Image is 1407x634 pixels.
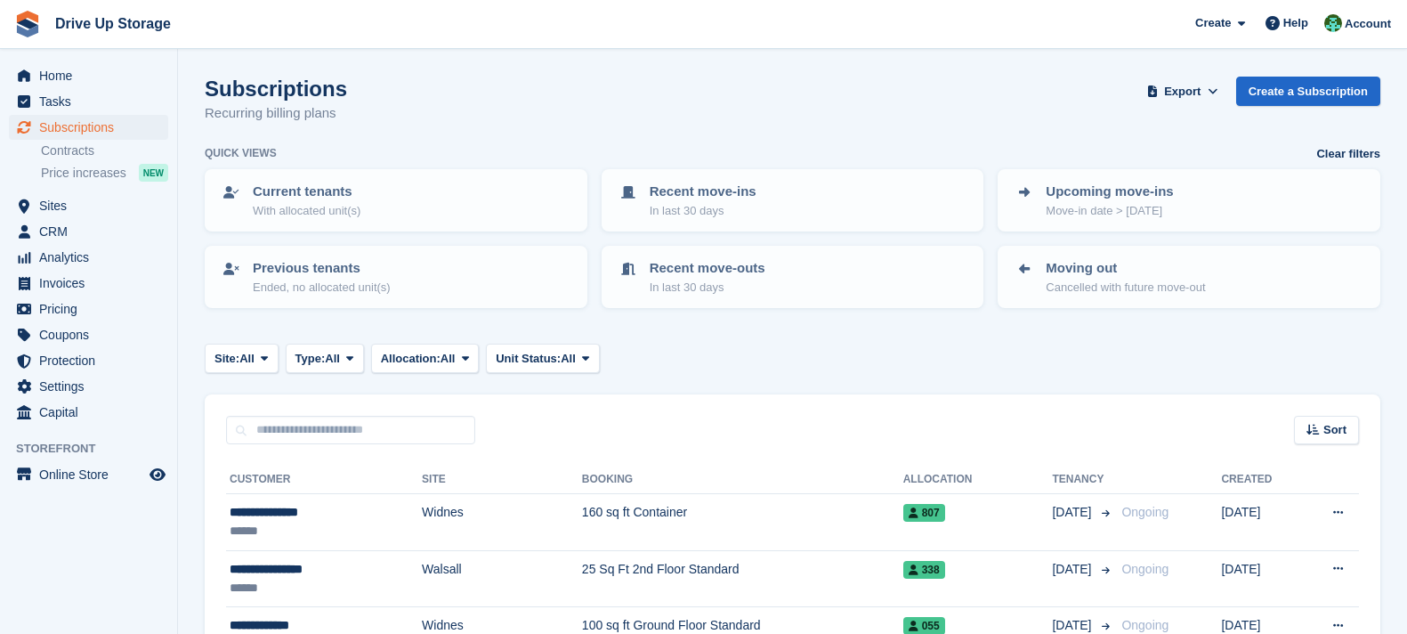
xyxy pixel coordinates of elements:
[422,550,582,607] td: Walsall
[903,561,945,579] span: 338
[1236,77,1380,106] a: Create a Subscription
[16,440,177,458] span: Storefront
[371,344,480,373] button: Allocation: All
[9,193,168,218] a: menu
[14,11,41,37] img: stora-icon-8386f47178a22dfd0bd8f6a31ec36ba5ce8667c1dd55bd0f319d3a0aa187defe.svg
[9,89,168,114] a: menu
[9,271,168,296] a: menu
[1046,182,1173,202] p: Upcoming move-ins
[205,77,347,101] h1: Subscriptions
[650,182,756,202] p: Recent move-ins
[39,348,146,373] span: Protection
[286,344,364,373] button: Type: All
[39,193,146,218] span: Sites
[9,115,168,140] a: menu
[39,89,146,114] span: Tasks
[650,202,756,220] p: In last 30 days
[1164,83,1201,101] span: Export
[239,350,255,368] span: All
[139,164,168,182] div: NEW
[325,350,340,368] span: All
[39,245,146,270] span: Analytics
[9,322,168,347] a: menu
[999,248,1379,306] a: Moving out Cancelled with future move-out
[1046,258,1205,279] p: Moving out
[561,350,576,368] span: All
[9,400,168,425] a: menu
[650,279,765,297] p: In last 30 days
[253,279,391,297] p: Ended, no allocated unit(s)
[1052,560,1095,579] span: [DATE]
[582,550,903,607] td: 25 Sq Ft 2nd Floor Standard
[582,494,903,551] td: 160 sq ft Container
[39,322,146,347] span: Coupons
[226,466,422,494] th: Customer
[486,344,599,373] button: Unit Status: All
[603,248,982,306] a: Recent move-outs In last 30 days
[9,297,168,321] a: menu
[422,466,582,494] th: Site
[9,348,168,373] a: menu
[1316,145,1380,163] a: Clear filters
[41,163,168,183] a: Price increases NEW
[1221,494,1300,551] td: [DATE]
[147,464,168,485] a: Preview store
[650,258,765,279] p: Recent move-outs
[1121,562,1168,576] span: Ongoing
[1052,503,1095,522] span: [DATE]
[39,374,146,399] span: Settings
[41,165,126,182] span: Price increases
[903,504,945,522] span: 807
[1121,618,1168,632] span: Ongoing
[1195,14,1231,32] span: Create
[39,400,146,425] span: Capital
[1283,14,1308,32] span: Help
[1121,505,1168,519] span: Ongoing
[903,466,1053,494] th: Allocation
[9,462,168,487] a: menu
[1046,202,1173,220] p: Move-in date > [DATE]
[39,63,146,88] span: Home
[39,271,146,296] span: Invoices
[41,142,168,159] a: Contracts
[39,115,146,140] span: Subscriptions
[206,171,586,230] a: Current tenants With allocated unit(s)
[422,494,582,551] td: Widnes
[9,219,168,244] a: menu
[253,258,391,279] p: Previous tenants
[205,344,279,373] button: Site: All
[39,297,146,321] span: Pricing
[496,350,561,368] span: Unit Status:
[999,171,1379,230] a: Upcoming move-ins Move-in date > [DATE]
[214,350,239,368] span: Site:
[9,63,168,88] a: menu
[9,374,168,399] a: menu
[1052,466,1114,494] th: Tenancy
[206,248,586,306] a: Previous tenants Ended, no allocated unit(s)
[1345,15,1391,33] span: Account
[381,350,441,368] span: Allocation:
[1221,466,1300,494] th: Created
[1324,14,1342,32] img: Camille
[603,171,982,230] a: Recent move-ins In last 30 days
[295,350,326,368] span: Type:
[1144,77,1222,106] button: Export
[205,103,347,124] p: Recurring billing plans
[441,350,456,368] span: All
[582,466,903,494] th: Booking
[9,245,168,270] a: menu
[253,182,360,202] p: Current tenants
[1046,279,1205,297] p: Cancelled with future move-out
[253,202,360,220] p: With allocated unit(s)
[1221,550,1300,607] td: [DATE]
[1323,421,1346,439] span: Sort
[39,219,146,244] span: CRM
[39,462,146,487] span: Online Store
[48,9,178,38] a: Drive Up Storage
[205,145,277,161] h6: Quick views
